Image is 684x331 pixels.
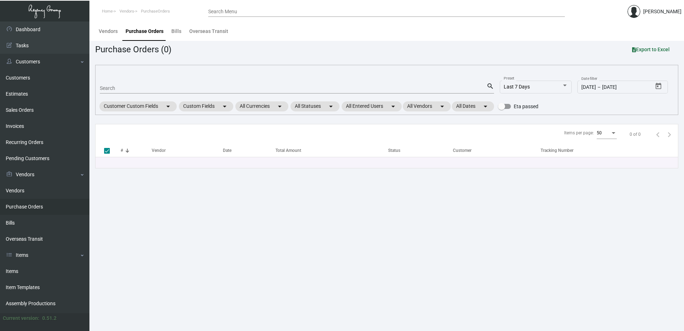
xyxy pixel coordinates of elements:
[627,5,640,18] img: admin@bootstrapmaster.com
[389,102,397,111] mat-icon: arrow_drop_down
[102,9,113,14] span: Home
[597,131,617,136] mat-select: Items per page:
[119,9,134,14] span: Vendors
[99,101,177,111] mat-chip: Customer Custom Fields
[327,102,335,111] mat-icon: arrow_drop_down
[514,102,538,111] span: Eta passed
[342,101,402,111] mat-chip: All Entered Users
[652,129,664,140] button: Previous page
[220,102,229,111] mat-icon: arrow_drop_down
[179,101,233,111] mat-chip: Custom Fields
[602,85,636,90] input: End date
[275,147,301,154] div: Total Amount
[438,102,446,111] mat-icon: arrow_drop_down
[541,147,678,154] div: Tracking Number
[626,43,675,56] button: Export to Excel
[189,28,228,35] div: Overseas Transit
[223,147,275,154] div: Date
[152,147,223,154] div: Vendor
[3,315,39,322] div: Current version:
[504,84,530,90] span: Last 7 Days
[403,101,451,111] mat-chip: All Vendors
[388,147,453,154] div: Status
[581,85,596,90] input: Start date
[235,101,288,111] mat-chip: All Currencies
[564,130,594,136] div: Items per page:
[597,130,602,135] span: 50
[121,147,123,154] div: #
[290,101,339,111] mat-chip: All Statuses
[487,82,494,91] mat-icon: search
[171,28,181,35] div: Bills
[388,147,400,154] div: Status
[630,131,641,138] div: 0 of 0
[275,102,284,111] mat-icon: arrow_drop_down
[653,81,664,92] button: Open calendar
[643,8,681,15] div: [PERSON_NAME]
[223,147,231,154] div: Date
[121,147,152,154] div: #
[141,9,170,14] span: PurchaseOrders
[99,28,118,35] div: Vendors
[164,102,172,111] mat-icon: arrow_drop_down
[664,129,675,140] button: Next page
[126,28,163,35] div: Purchase Orders
[95,43,171,56] div: Purchase Orders (0)
[42,315,57,322] div: 0.51.2
[597,85,601,90] span: –
[453,147,541,154] div: Customer
[632,47,670,52] span: Export to Excel
[275,147,388,154] div: Total Amount
[541,147,573,154] div: Tracking Number
[452,101,494,111] mat-chip: All Dates
[481,102,490,111] mat-icon: arrow_drop_down
[453,147,472,154] div: Customer
[152,147,166,154] div: Vendor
